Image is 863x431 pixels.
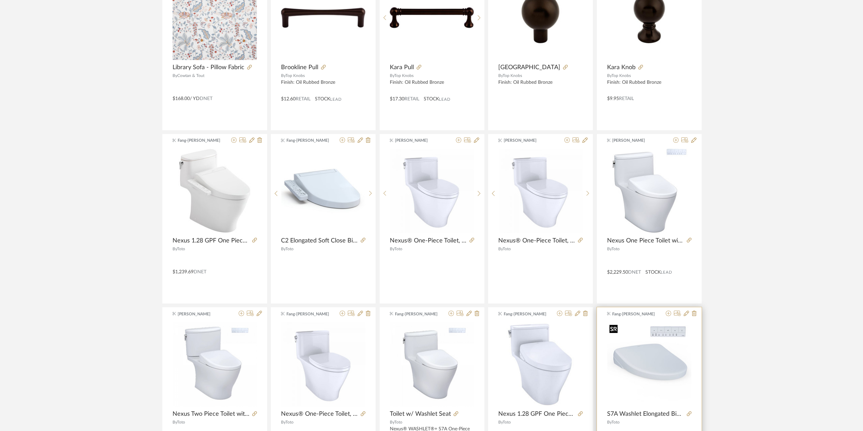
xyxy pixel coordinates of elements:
span: [GEOGRAPHIC_DATA] [498,64,560,71]
span: Nexus 1.28 GPF One Piece Elongated Toilet with Left Hand Lever - Bidet Seat Included [173,237,249,244]
img: Nexus Two Piece Toilet with Washlet [173,322,257,407]
span: By [390,247,394,251]
span: Top Knobs [503,74,522,78]
span: DNET [194,270,206,274]
span: Toto [177,247,185,251]
span: [PERSON_NAME] [178,311,220,317]
span: Top Knobs [611,74,631,78]
div: 0 [498,322,583,407]
span: Toto [285,420,294,424]
span: [PERSON_NAME] [612,137,655,143]
span: Nexus® One-Piece Toilet, 1.28 GPF, Elongated Bowl [281,410,358,418]
span: Top Knobs [394,74,414,78]
span: Toto [394,420,402,424]
span: Fang-[PERSON_NAME] [395,311,438,317]
span: By [281,74,285,78]
img: S7A Washlet Elongated Bidet Toilet Seat w/ Auto Flush [607,322,691,407]
div: 0 [281,322,365,407]
span: Fang-[PERSON_NAME] [178,137,220,143]
span: $17.30 [390,97,404,101]
div: Finish: Oil Rubbed Bronze [498,80,583,91]
img: Toilet w/ Washlet Seat [390,322,474,407]
span: [PERSON_NAME] [395,137,438,143]
span: [PERSON_NAME] [504,137,546,143]
span: Nexus Two Piece Toilet with Washlet [173,410,249,418]
span: Fang-[PERSON_NAME] [504,311,546,317]
span: $1,239.69 [173,270,194,274]
span: Top Knobs [285,74,305,78]
span: By [281,247,285,251]
div: Finish: Oil Rubbed Bronze [281,80,365,91]
img: Nexus® One-Piece Toilet, 1.28 GPF, Elongated Bowl [499,149,583,233]
span: DNET [200,96,213,101]
span: By [390,74,394,78]
span: By [607,420,611,424]
img: Nexus® One-Piece Toilet, 1.28 GPF, Elongated Bowl [390,149,474,233]
span: Toto [611,420,620,424]
div: 0 [499,149,583,233]
span: By [173,74,177,78]
span: Nexus One Piece Toilet with Washlet [607,237,684,244]
span: Kara Pull [390,64,414,71]
span: Library Sofa - Pillow Fabric [173,64,244,71]
span: By [498,420,503,424]
span: Fang-[PERSON_NAME] [286,137,329,143]
span: By [498,247,503,251]
span: Retail [404,97,419,101]
span: By [390,420,394,424]
span: C2 Elongated Soft Close Bidet Seat [281,237,358,244]
span: $2,229.50 [607,270,628,275]
span: S7A Washlet Elongated Bidet Toilet Seat w/ Auto Flush [607,410,684,418]
span: STOCK [315,96,330,103]
span: Nexus® One-Piece Toilet, 1.28 GPF, Elongated Bowl [498,237,575,244]
span: By [498,74,503,78]
div: Finish: Oil Rubbed Bronze [607,80,691,91]
span: Lead [661,270,672,275]
span: Kara Knob [607,64,636,71]
span: Toto [285,247,294,251]
span: Lead [439,97,450,102]
span: Retail [296,97,310,101]
img: C2 Elongated Soft Close Bidet Seat [281,149,365,233]
span: DNET [628,270,641,275]
span: STOCK [645,269,661,276]
span: STOCK [424,96,439,103]
img: Nexus One Piece Toilet with Washlet [607,149,691,233]
span: By [173,420,177,424]
span: Toto [503,247,511,251]
span: Toto [611,247,620,251]
span: By [607,74,611,78]
span: Nexus 1.28 GPF One Piece Elongated Chair Height Toilet with Tornado Flush Technology - Less Seat [498,410,575,418]
span: Lead [330,97,342,102]
span: By [281,420,285,424]
span: Toto [503,420,511,424]
span: Cowtan & Tout [177,74,204,78]
span: By [173,247,177,251]
span: Fang-[PERSON_NAME] [286,311,329,317]
span: Fang-[PERSON_NAME] [612,311,655,317]
span: Toilet w/ Washlet Seat [390,410,451,418]
img: Nexus 1.28 GPF One Piece Elongated Chair Height Toilet with Tornado Flush Technology - Less Seat [498,322,583,407]
div: 0 [390,149,474,233]
div: 0 [281,149,365,233]
span: Toto [177,420,185,424]
div: Finish: Oil Rubbed Bronze [390,80,474,91]
span: Toto [394,247,402,251]
span: $168.00 [173,96,190,101]
span: Brookline Pull [281,64,318,71]
img: Nexus® One-Piece Toilet, 1.28 GPF, Elongated Bowl [281,322,365,407]
span: By [607,247,611,251]
img: Nexus 1.28 GPF One Piece Elongated Toilet with Left Hand Lever - Bidet Seat Included [173,149,257,233]
span: Nexus® One-Piece Toilet, 1.28 GPF, Elongated Bowl [390,237,467,244]
span: $9.95 [607,96,619,101]
span: / YD [190,96,200,101]
span: $12.60 [281,97,296,101]
span: Retail [619,96,634,101]
div: 0 [607,322,691,407]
